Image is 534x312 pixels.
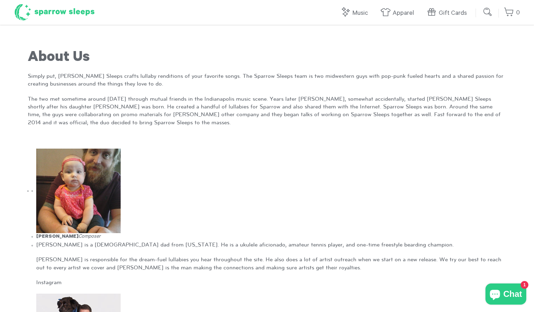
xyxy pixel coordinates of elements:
a: Gift Cards [426,6,470,21]
p: The two met sometime around [DATE] through mutual friends in the Indianapolis music scene. Years ... [28,95,506,127]
p: Simply put, [PERSON_NAME] Sleeps crafts lullaby renditions of your favorite songs. The Sparrow Sl... [28,72,506,88]
strong: [PERSON_NAME] [36,234,78,240]
p: [PERSON_NAME] is a [DEMOGRAPHIC_DATA] dad from [US_STATE]. He is a ukulele aficionado, amateur te... [36,241,506,249]
a: Apparel [380,6,418,21]
h1: About Us [28,50,506,67]
a: Instagram [36,279,62,285]
a: Music [340,6,371,21]
inbox-online-store-chat: Shopify online store chat [483,283,528,306]
em: Composer [78,234,101,240]
input: Submit [481,5,495,19]
h1: Sparrow Sleeps [14,4,95,21]
a: 0 [504,5,520,20]
p: [PERSON_NAME] is responsible for the dream-fuel lullabies you hear throughout the site. He also d... [36,256,506,272]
